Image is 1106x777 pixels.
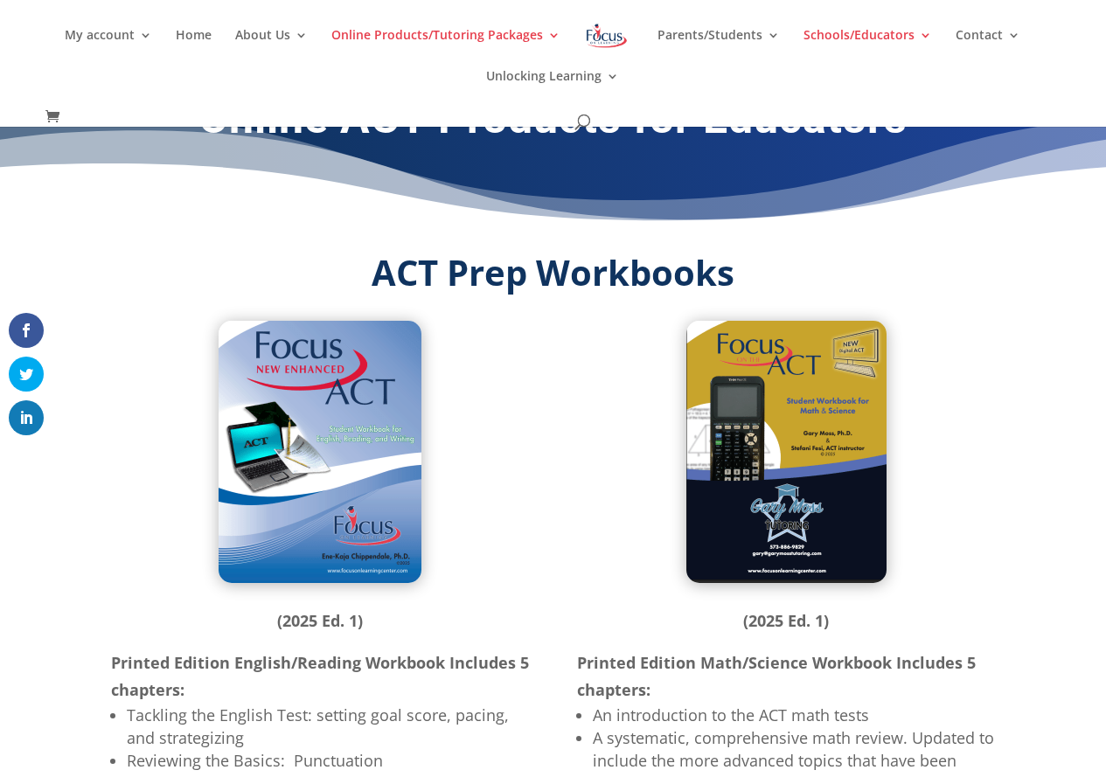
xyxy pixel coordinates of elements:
[127,704,529,749] li: Tackling the English Test: setting goal score, pacing, and strategizing
[235,29,308,70] a: About Us
[956,29,1020,70] a: Contact
[486,70,619,111] a: Unlocking Learning
[219,321,421,583] img: ACT Prep English-Reading Workbook (2025 ed. 1)
[127,749,529,772] li: Reviewing the Basics: Punctuation
[584,20,630,52] img: Focus on Learning
[111,652,529,700] strong: Printed Edition English/Reading Workbook Includes 5 chapters:
[803,29,932,70] a: Schools/Educators
[743,610,829,631] strong: (2025 Ed. 1)
[277,610,363,631] strong: (2025 Ed. 1)
[657,29,780,70] a: Parents/Students
[372,248,734,296] strong: ACT Prep Workbooks
[65,29,152,70] a: My account
[686,321,887,583] img: ACT Prep Math-Science Workbook (2025 ed. 1)
[176,29,212,70] a: Home
[593,704,995,726] li: An introduction to the ACT math tests
[577,652,976,700] strong: Printed Edition Math/Science Workbook Includes 5 chapters:
[331,29,560,70] a: Online Products/Tutoring Packages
